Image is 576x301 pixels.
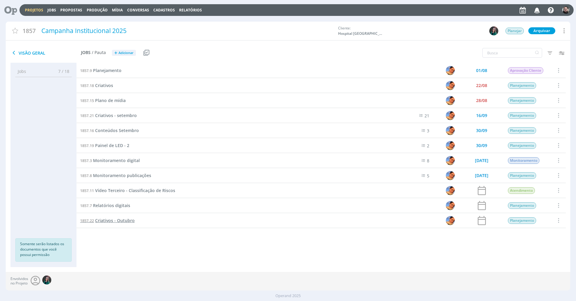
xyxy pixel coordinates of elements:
[118,51,133,55] span: Adicionar
[10,49,81,56] span: Visão Geral
[446,216,455,225] img: L
[177,8,204,13] button: Relatórios
[80,67,121,74] a: 1857.9Planejamento
[80,173,92,178] span: 1857.8
[80,97,126,104] a: 1857.15Plano de mídia
[427,158,429,164] span: 8
[80,82,113,89] a: 1857.18Criativos
[476,113,487,118] div: 16/09
[508,172,536,179] span: Planejamento
[46,8,58,13] button: Jobs
[338,31,383,36] span: Hospital [GEOGRAPHIC_DATA]
[508,67,543,74] span: Aprovação Cliente
[446,111,455,120] img: L
[81,50,91,55] span: Jobs
[489,26,498,35] img: R
[508,142,536,149] span: Planejamento
[85,8,109,13] button: Produção
[95,218,135,223] span: Criativos - Outubro
[80,203,92,208] span: 1857.7
[476,83,487,88] div: 22/08
[39,24,335,38] div: Campanha Institucional 2025
[505,28,524,34] span: Planejar
[80,217,135,224] a: 1857.22Criativos - Outubro
[80,113,94,118] span: 1857.21
[80,127,139,134] a: 1857.16Conteúdos Setembro
[508,82,536,89] span: Planejamento
[446,96,455,105] img: L
[482,48,542,58] input: Busca
[427,128,429,134] span: 3
[80,68,92,73] span: 1857.9
[93,173,151,178] span: Monitoramento publicações
[508,187,535,194] span: Atendimento
[93,158,140,163] span: Monitoramento digital
[80,158,92,163] span: 1857.3
[80,83,94,88] span: 1857.18
[80,172,151,179] a: 1857.8Monitoramento publicações
[93,68,121,73] span: Planejamento
[47,8,56,13] a: Jobs
[446,141,455,150] img: L
[87,8,108,13] a: Produção
[25,8,43,13] a: Projetos
[112,8,123,13] a: Mídia
[80,187,175,194] a: 1857.11Vídeo Terceiro - Classificação de Riscos
[427,173,429,179] span: 5
[562,5,570,15] button: G
[95,98,126,103] span: Plano de mídia
[446,81,455,90] img: L
[528,27,555,34] button: Arquivar
[424,113,429,119] span: 21
[476,68,487,73] div: 01/08
[80,128,94,133] span: 1857.16
[562,6,570,14] img: G
[42,275,51,284] img: R
[95,83,113,88] span: Criativos
[80,157,140,164] a: 1857.3Monitoramento digital
[508,97,536,104] span: Planejamento
[476,128,487,133] div: 30/09
[125,8,151,13] button: Conversas
[112,50,136,56] button: +Adicionar
[95,143,129,148] span: Painel de LED - 2
[446,201,455,210] img: L
[80,188,94,193] span: 1857.11
[80,218,94,223] span: 1857.22
[151,8,177,13] button: Cadastros
[508,127,536,134] span: Planejamento
[338,26,473,36] div: Cliente:
[54,68,69,74] span: 7 / 18
[446,171,455,180] img: L
[475,173,488,178] div: [DATE]
[505,27,524,35] button: Planejar
[179,8,202,13] a: Relatórios
[95,113,137,118] span: Criativos - setembro
[80,98,94,103] span: 1857.15
[80,143,94,148] span: 1857.19
[153,8,175,13] span: Cadastros
[476,98,487,103] div: 28/08
[18,68,26,74] span: Jobs
[80,112,137,119] a: 1857.21Criativos - setembro
[127,8,149,13] a: Conversas
[110,8,124,13] button: Mídia
[508,157,539,164] span: Monitoramento
[446,66,455,75] img: L
[20,241,67,257] p: Somente serão listados os documentos que você possui permissão
[114,50,117,56] span: +
[508,202,536,209] span: Planejamento
[446,186,455,195] img: L
[10,277,28,285] span: Envolvidos no Projeto
[489,26,499,36] button: R
[60,8,82,13] span: Propostas
[92,50,106,55] span: / Pauta
[95,188,175,193] span: Vídeo Terceiro - Classificação de Riscos
[58,8,84,13] button: Propostas
[508,112,536,119] span: Planejamento
[22,26,36,35] span: 1857
[93,203,130,208] span: Relatórios digitais
[23,8,45,13] button: Projetos
[80,142,129,149] a: 1857.19Painel de LED - 2
[427,143,429,149] span: 2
